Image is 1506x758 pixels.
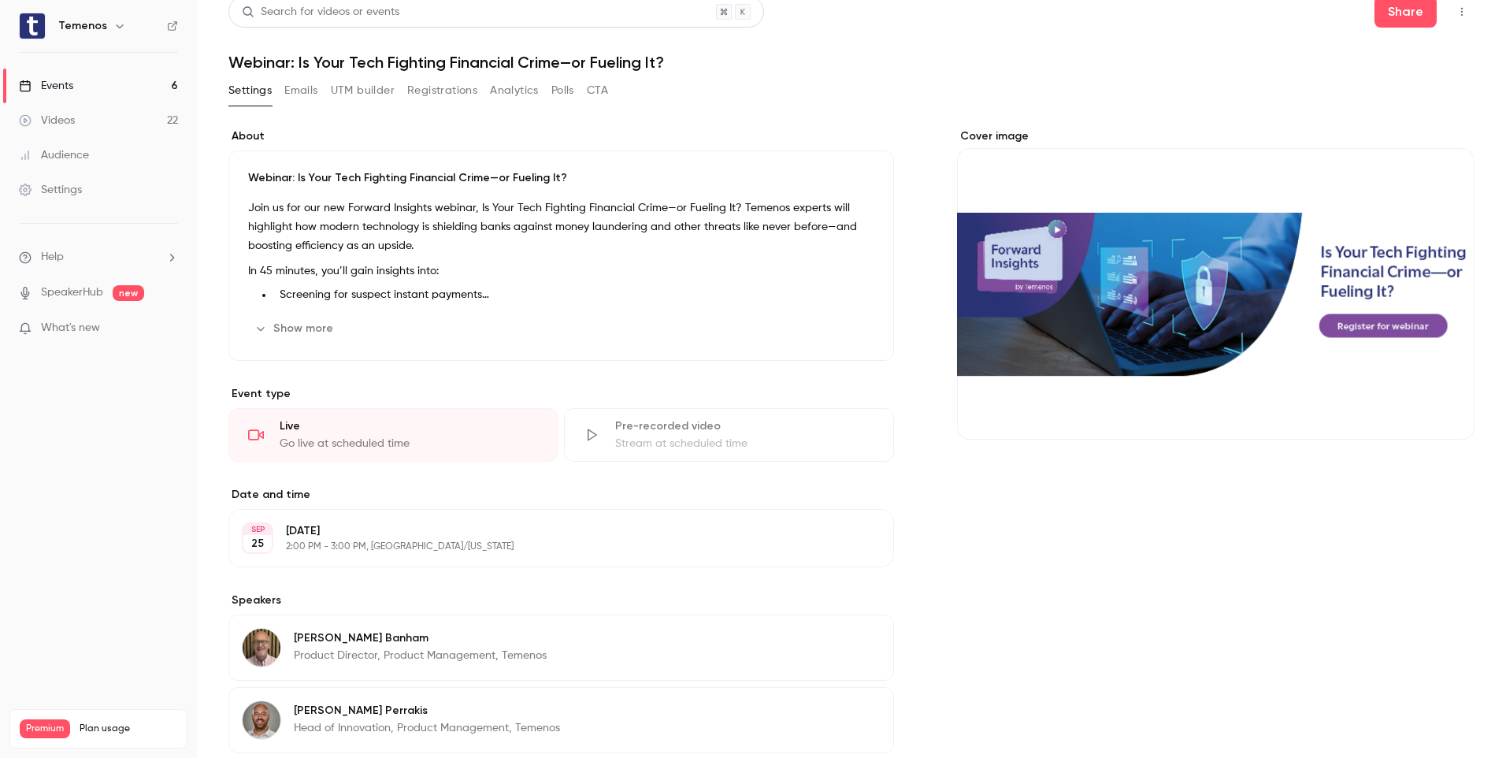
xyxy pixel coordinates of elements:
[243,524,272,535] div: SEP
[248,199,874,255] p: Join us for our new Forward Insights webinar, Is Your Tech Fighting Financial Crime—or Fueling It...
[58,18,107,34] h6: Temenos
[243,629,280,667] img: Peter Banham
[280,418,538,434] div: Live
[242,4,399,20] div: Search for videos or events
[228,78,272,103] button: Settings
[228,53,1474,72] h1: Webinar: Is Your Tech Fighting Financial Crime—or Fueling It?
[284,78,317,103] button: Emails
[294,648,547,663] p: Product Director, Product Management, Temenos
[80,723,177,735] span: Plan usage
[159,321,178,336] iframe: Noticeable Trigger
[248,316,343,341] button: Show more
[20,13,45,39] img: Temenos
[228,615,894,681] div: Peter Banham[PERSON_NAME] BanhamProduct Director, Product Management, Temenos
[20,719,70,738] span: Premium
[957,128,1474,440] section: Cover image
[243,701,280,739] img: Ioannis Perrakis
[615,436,874,451] div: Stream at scheduled time
[286,541,810,553] p: 2:00 PM - 3:00 PM, [GEOGRAPHIC_DATA]/[US_STATE]
[228,128,894,144] label: About
[490,78,539,103] button: Analytics
[248,170,874,186] p: Webinar: Is Your Tech Fighting Financial Crime—or Fueling It?
[228,487,894,503] label: Date and time
[19,182,82,198] div: Settings
[331,78,395,103] button: UTM builder
[19,147,89,163] div: Audience
[248,262,874,281] p: In 45 minutes, you’ll gain insights into:
[228,408,558,462] div: LiveGo live at scheduled time
[407,78,477,103] button: Registrations
[587,78,608,103] button: CTA
[228,687,894,753] div: Ioannis Perrakis[PERSON_NAME] PerrakisHead of Innovation, Product Management, Temenos
[251,536,264,552] p: 25
[294,720,560,736] p: Head of Innovation, Product Management, Temenos
[228,593,894,608] label: Speakers
[41,320,100,336] span: What's new
[228,386,894,402] p: Event type
[280,436,538,451] div: Go live at scheduled time
[273,287,874,303] li: Screening for suspect instant payments
[19,113,75,128] div: Videos
[19,249,178,266] li: help-dropdown-opener
[41,249,64,266] span: Help
[615,418,874,434] div: Pre-recorded video
[294,630,547,646] p: [PERSON_NAME] Banham
[551,78,574,103] button: Polls
[957,128,1474,144] label: Cover image
[41,284,103,301] a: SpeakerHub
[564,408,893,462] div: Pre-recorded videoStream at scheduled time
[286,523,810,539] p: [DATE]
[19,78,73,94] div: Events
[294,703,560,719] p: [PERSON_NAME] Perrakis
[113,285,144,301] span: new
